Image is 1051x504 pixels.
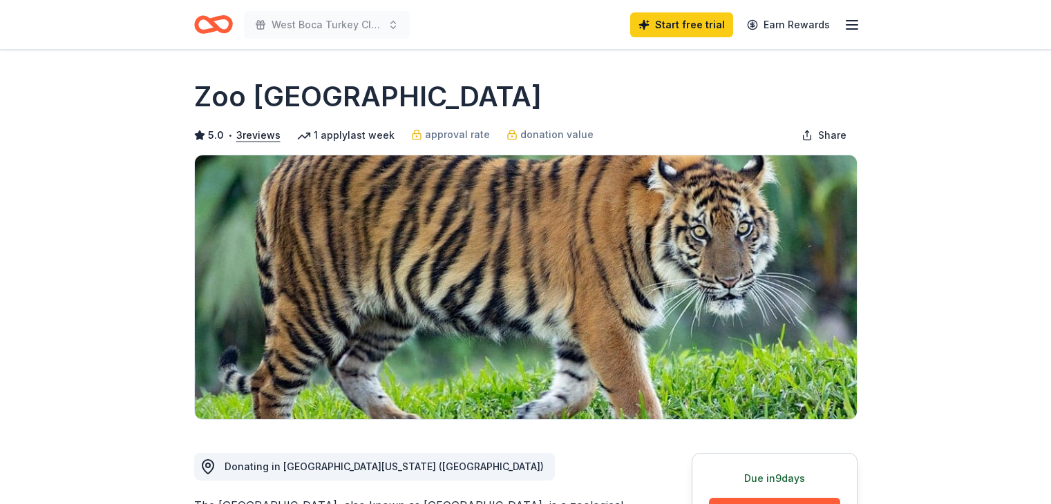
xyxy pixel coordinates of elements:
button: Share [790,122,858,149]
a: Home [194,8,233,41]
div: Due in 9 days [709,470,840,487]
div: 1 apply last week [297,127,395,144]
a: approval rate [411,126,490,143]
span: 5.0 [208,127,224,144]
img: Image for Zoo Miami [195,155,857,419]
span: • [227,130,232,141]
button: 3reviews [236,127,281,144]
a: donation value [506,126,594,143]
a: Earn Rewards [739,12,838,37]
a: Start free trial [630,12,733,37]
span: West Boca Turkey Classic Baseball Tournament [272,17,382,33]
span: Share [818,127,846,144]
span: donation value [520,126,594,143]
h1: Zoo [GEOGRAPHIC_DATA] [194,77,542,116]
span: Donating in [GEOGRAPHIC_DATA][US_STATE] ([GEOGRAPHIC_DATA]) [225,461,544,472]
button: West Boca Turkey Classic Baseball Tournament [244,11,410,39]
span: approval rate [425,126,490,143]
